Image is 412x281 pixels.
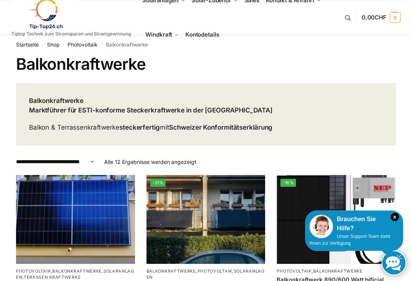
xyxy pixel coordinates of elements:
[119,124,160,131] strong: steckerfertig
[16,158,95,166] select: Shop-Reihenfolge
[60,42,68,48] span: /
[146,175,266,264] a: -31%2 Balkonkraftwerke
[362,6,401,29] a: 0,00CHF 0
[391,213,399,221] i: Schließen
[142,18,182,52] a: Windkraft
[24,275,80,280] a: Terassen Kraftwerke
[16,35,396,55] nav: Breadcrumb
[277,268,396,274] p: ,
[277,175,396,264] a: -16%Bificiales Hochleistungsmodul
[309,234,390,246] span: Unser Support-Team steht Ihnen zur Verfügung
[16,175,135,264] img: Solaranlage für den kleinen Balkon
[375,14,386,21] span: CHF
[390,12,401,23] span: 0
[309,215,399,233] div: Brauchen Sie Hilfe?
[313,268,363,274] a: Balkonkraftwerke
[16,55,396,74] h1: Balkonkraftwerke
[29,123,273,133] p: Balkon & Terrassenkraftwerke mit
[16,42,39,48] a: Startseite
[277,175,396,264] img: Bificiales Hochleistungsmodul
[169,124,272,131] strong: Schweizer Konformitätserklärung
[146,268,265,279] a: Solaranlagen
[16,268,134,279] a: Solaranlagen
[104,158,196,166] p: Alle 12 Ergebnisse werden angezeigt
[39,42,47,48] span: /
[146,175,266,264] img: 2 Balkonkraftwerke
[97,42,105,48] span: /
[47,42,60,48] a: Shop
[145,31,172,38] span: Windkraft
[182,18,222,52] a: Kontodetails
[185,31,219,38] span: Kontodetails
[146,268,196,274] a: Balkonkraftwerke
[277,268,311,274] a: Photovoltaik
[29,97,84,104] strong: Balkonkraftwerke
[146,268,266,280] p: , ,
[198,268,232,274] a: Photovoltaik
[362,14,386,21] span: 0,00
[68,42,97,48] a: Photovoltaik
[309,215,333,238] img: Customer service
[11,32,131,36] p: Tiptop Technik zum Stromsparen und Stromgewinnung
[16,268,51,274] a: Photovoltaik
[52,268,102,274] a: Balkonkraftwerke
[16,268,135,280] p: , , ,
[29,106,272,114] strong: Marktführer für ESTI-konforme Steckerkraftwerke in der [GEOGRAPHIC_DATA]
